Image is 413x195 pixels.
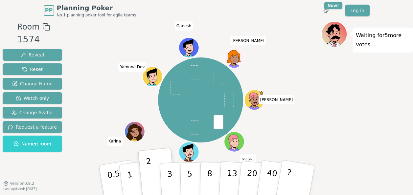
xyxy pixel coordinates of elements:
[3,121,62,133] button: Request a feature
[3,181,34,186] button: Version0.9.2
[3,187,37,191] span: Last updated: [DATE]
[324,2,343,9] div: New!
[3,63,62,75] button: Reset
[57,12,136,18] span: No.1 planning poker tool for agile teams
[22,66,43,73] span: Reset
[16,95,49,101] span: Watch only
[11,109,54,116] span: Change Avatar
[13,141,51,147] span: Named room
[246,158,254,161] span: (you)
[119,62,147,72] span: Click to change your name
[259,91,264,96] span: Patrick is the host
[3,92,62,104] button: Watch only
[345,5,369,16] a: Log in
[107,137,123,146] span: Click to change your name
[320,5,332,16] button: New!
[240,155,256,164] span: Click to change your name
[230,36,266,45] span: Click to change your name
[224,132,243,151] button: Click to change your avatar
[175,22,193,31] span: Click to change your name
[10,181,34,186] span: Version 0.9.2
[258,95,294,104] span: Click to change your name
[17,33,50,46] div: 1574
[12,80,53,87] span: Change Name
[356,31,410,49] p: Waiting for 5 more votes...
[3,78,62,90] button: Change Name
[3,107,62,119] button: Change Avatar
[145,157,154,192] p: 2
[44,3,136,18] a: PPPlanning PokerNo.1 planning poker tool for agile teams
[45,7,53,14] span: PP
[57,3,136,12] span: Planning Poker
[3,136,62,152] button: Named room
[17,21,39,33] span: Room
[21,52,44,58] span: Reveal
[3,49,62,61] button: Reveal
[8,124,57,130] span: Request a feature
